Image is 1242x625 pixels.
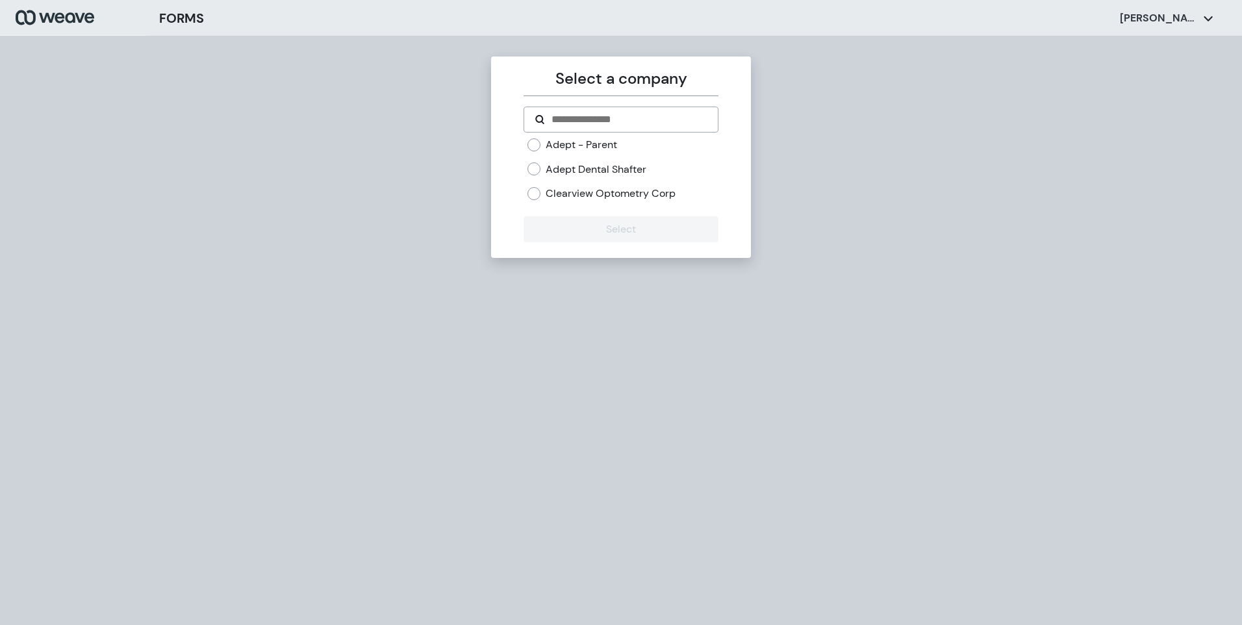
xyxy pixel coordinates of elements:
[546,162,646,177] label: Adept Dental Shafter
[1120,11,1198,25] p: [PERSON_NAME]
[159,8,204,28] h3: FORMS
[546,186,676,201] label: Clearview Optometry Corp
[546,138,617,152] label: Adept - Parent
[550,112,707,127] input: Search
[524,216,718,242] button: Select
[524,67,718,90] p: Select a company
